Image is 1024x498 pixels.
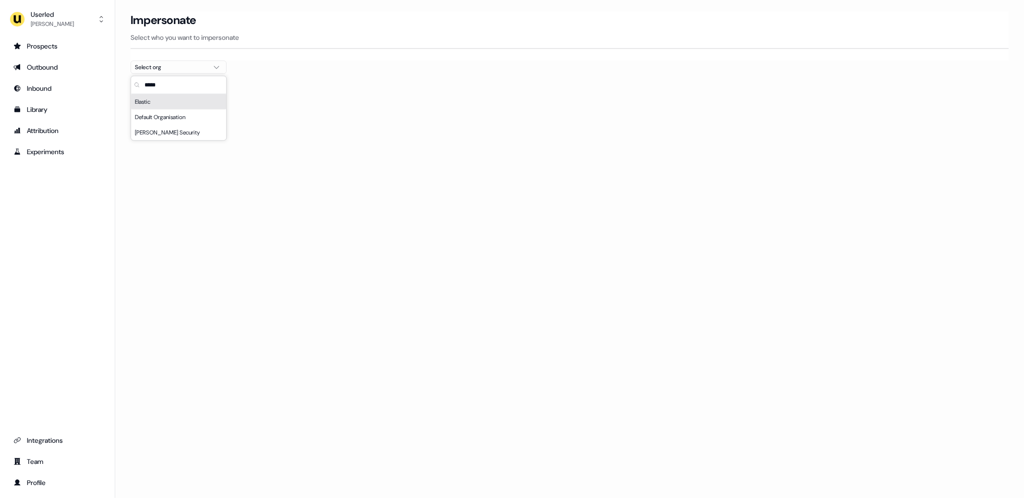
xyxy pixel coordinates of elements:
[13,62,101,72] div: Outbound
[8,123,107,138] a: Go to attribution
[13,457,101,466] div: Team
[131,94,226,109] div: Elastic
[8,475,107,490] a: Go to profile
[8,81,107,96] a: Go to Inbound
[131,61,227,74] button: Select org
[13,478,101,487] div: Profile
[135,62,207,72] div: Select org
[8,38,107,54] a: Go to prospects
[8,144,107,159] a: Go to experiments
[13,84,101,93] div: Inbound
[31,19,74,29] div: [PERSON_NAME]
[131,13,196,27] h3: Impersonate
[8,433,107,448] a: Go to integrations
[131,125,226,140] div: [PERSON_NAME] Security
[13,41,101,51] div: Prospects
[13,147,101,157] div: Experiments
[13,126,101,135] div: Attribution
[131,33,1009,42] p: Select who you want to impersonate
[31,10,74,19] div: Userled
[8,60,107,75] a: Go to outbound experience
[8,454,107,469] a: Go to team
[8,102,107,117] a: Go to templates
[13,105,101,114] div: Library
[8,8,107,31] button: Userled[PERSON_NAME]
[131,109,226,125] div: Default Organisation
[13,436,101,445] div: Integrations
